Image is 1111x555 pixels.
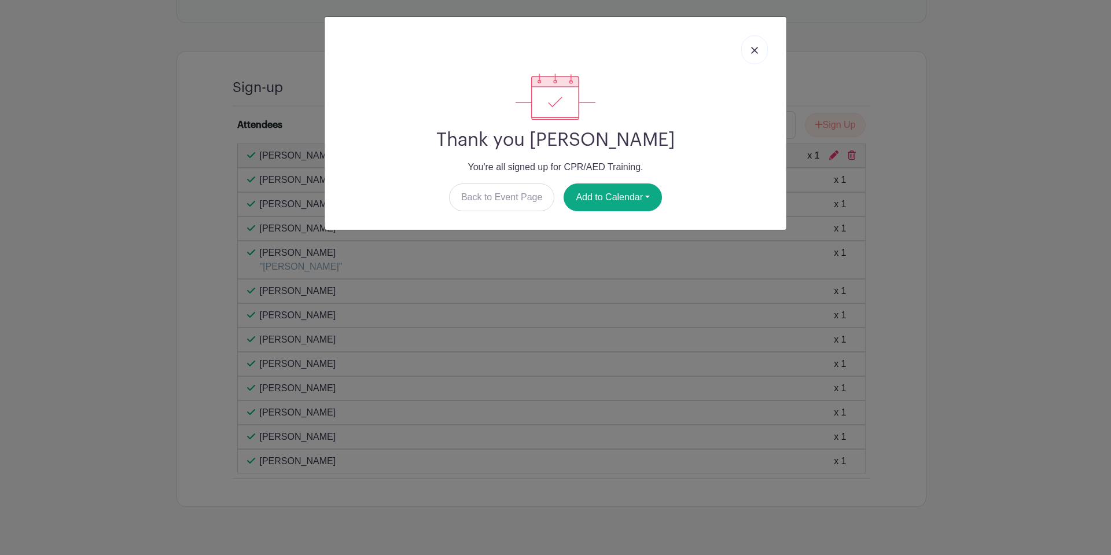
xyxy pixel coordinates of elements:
button: Add to Calendar [564,183,662,211]
h2: Thank you [PERSON_NAME] [334,129,777,151]
p: You're all signed up for CPR/AED Training. [334,160,777,174]
a: Back to Event Page [449,183,555,211]
img: signup_complete-c468d5dda3e2740ee63a24cb0ba0d3ce5d8a4ecd24259e683200fb1569d990c8.svg [516,73,595,120]
img: close_button-5f87c8562297e5c2d7936805f587ecaba9071eb48480494691a3f1689db116b3.svg [751,47,758,54]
